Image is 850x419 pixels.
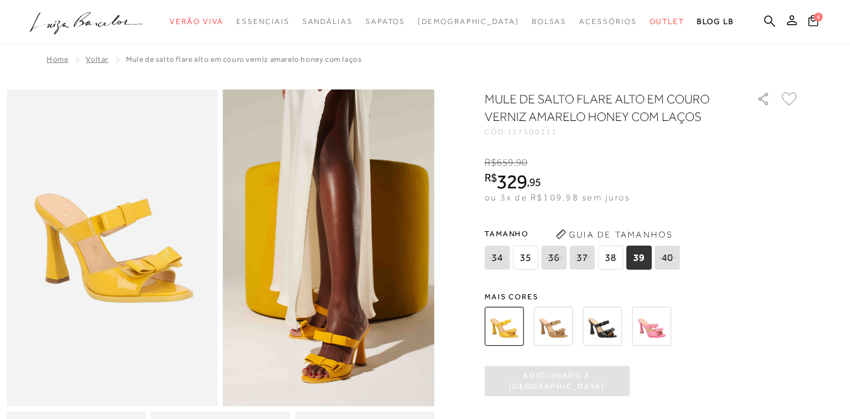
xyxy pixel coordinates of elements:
span: BLOG LB [697,17,733,26]
span: 37 [570,246,595,270]
i: , [514,157,528,168]
span: ou 3x de R$109,98 sem juros [485,192,630,202]
button: 4 [803,13,824,32]
span: 95 [529,175,541,188]
a: noSubCategoriesText [418,10,519,33]
a: categoryNavScreenReaderText [169,10,224,33]
a: BLOG LB [697,10,733,33]
img: image [6,89,218,406]
span: Essenciais [236,17,289,26]
span: 34 [485,246,510,270]
img: MULE DE SALTO FLARE ALTO EM COURO VERNIZ BEGE ARGILA COM LAÇOS [534,307,573,346]
i: R$ [485,172,497,183]
i: , [527,176,541,188]
a: Home [47,55,68,64]
span: 36 [541,246,566,270]
span: Mais cores [485,293,800,301]
span: 40 [655,246,680,270]
img: MULE DE SALTO FLARE ALTO EM COURO VERNIZ ROSA CEREJEIRA COM LAÇOS [632,307,671,346]
span: [DEMOGRAPHIC_DATA] [418,17,519,26]
span: 35 [513,246,538,270]
img: image [223,89,435,406]
span: 4 [814,11,824,21]
span: 38 [598,246,623,270]
span: MULE DE SALTO FLARE ALTO EM COURO VERNIZ AMARELO HONEY COM LAÇOS [126,55,362,64]
span: Tamanho [485,224,683,243]
a: categoryNavScreenReaderText [650,10,685,33]
span: Sandálias [302,17,353,26]
span: 90 [516,157,527,168]
i: R$ [485,157,497,168]
a: categoryNavScreenReaderText [236,10,289,33]
span: Acessórios [580,17,637,26]
button: Guia de Tamanhos [551,224,677,244]
span: 659 [497,157,514,168]
button: Adicionado à [GEOGRAPHIC_DATA] [485,366,629,396]
span: Bolsas [532,17,567,26]
img: MULE DE SALTO FLARE ALTO EM COURO VERNIZ AMARELO HONEY COM LAÇOS [485,307,524,346]
a: categoryNavScreenReaderText [302,10,353,33]
span: Sapatos [365,17,405,26]
a: categoryNavScreenReaderText [365,10,405,33]
a: categoryNavScreenReaderText [580,10,637,33]
img: MULE DE SALTO FLARE ALTO EM COURO VERNIZ PRETO COM LAÇOS [583,307,622,346]
span: 39 [626,246,652,270]
span: 137500111 [507,127,558,136]
span: Outlet [650,17,685,26]
a: Voltar [86,55,108,64]
span: 329 [497,170,527,193]
span: Verão Viva [169,17,224,26]
span: Adicionado à [GEOGRAPHIC_DATA] [485,370,629,393]
div: CÓD: [485,128,737,135]
h1: MULE DE SALTO FLARE ALTO EM COURO VERNIZ AMARELO HONEY COM LAÇOS [485,90,721,125]
a: categoryNavScreenReaderText [532,10,567,33]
